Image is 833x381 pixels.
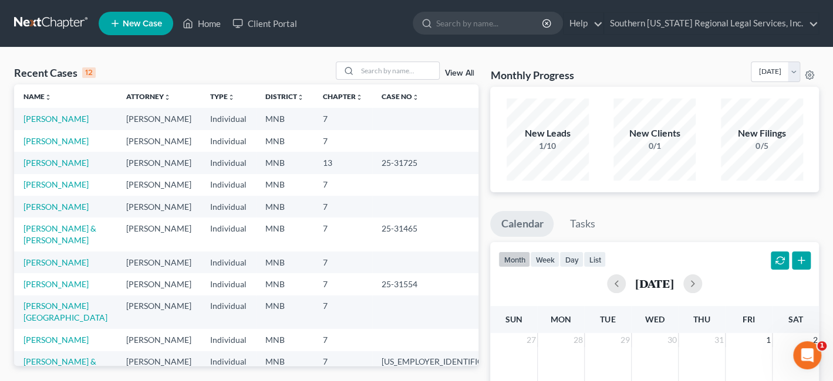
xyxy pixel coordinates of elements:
[228,94,235,101] i: unfold_more
[356,94,363,101] i: unfold_more
[117,130,201,152] td: [PERSON_NAME]
[23,279,89,289] a: [PERSON_NAME]
[743,314,755,324] span: Fri
[313,130,372,152] td: 7
[201,329,256,351] td: Individual
[201,174,256,196] td: Individual
[201,295,256,329] td: Individual
[372,217,559,251] td: 25-31465
[507,127,589,140] div: New Leads
[619,333,631,347] span: 29
[357,62,439,79] input: Search by name...
[313,329,372,351] td: 7
[201,108,256,130] td: Individual
[788,314,803,324] span: Sat
[313,251,372,273] td: 7
[817,341,827,351] span: 1
[297,94,304,101] i: unfold_more
[313,196,372,217] td: 7
[23,179,89,189] a: [PERSON_NAME]
[505,314,522,324] span: Sun
[721,127,803,140] div: New Filings
[23,202,89,212] a: [PERSON_NAME]
[313,174,372,196] td: 7
[45,94,52,101] i: unfold_more
[645,314,665,324] span: Wed
[564,13,603,34] a: Help
[177,13,227,34] a: Home
[572,333,584,347] span: 28
[227,13,303,34] a: Client Portal
[82,67,96,78] div: 12
[201,152,256,174] td: Individual
[525,333,537,347] span: 27
[201,251,256,273] td: Individual
[23,223,96,245] a: [PERSON_NAME] & [PERSON_NAME]
[613,140,696,152] div: 0/1
[666,333,678,347] span: 30
[23,356,96,378] a: [PERSON_NAME] & [PERSON_NAME]
[507,140,589,152] div: 1/10
[117,295,201,329] td: [PERSON_NAME]
[256,130,313,152] td: MNB
[14,66,96,80] div: Recent Cases
[812,333,819,347] span: 2
[117,108,201,130] td: [PERSON_NAME]
[256,152,313,174] td: MNB
[23,335,89,345] a: [PERSON_NAME]
[117,196,201,217] td: [PERSON_NAME]
[256,273,313,295] td: MNB
[117,174,201,196] td: [PERSON_NAME]
[117,251,201,273] td: [PERSON_NAME]
[117,273,201,295] td: [PERSON_NAME]
[793,341,821,369] iframe: Intercom live chat
[498,251,530,267] button: month
[765,333,772,347] span: 1
[164,94,171,101] i: unfold_more
[313,152,372,174] td: 13
[635,277,674,290] h2: [DATE]
[530,251,559,267] button: week
[490,211,554,237] a: Calendar
[372,273,559,295] td: 25-31554
[201,217,256,251] td: Individual
[256,217,313,251] td: MNB
[372,152,559,174] td: 25-31725
[313,295,372,329] td: 7
[584,251,606,267] button: list
[559,211,605,237] a: Tasks
[256,108,313,130] td: MNB
[201,130,256,152] td: Individual
[126,92,171,101] a: Attorneyunfold_more
[23,257,89,267] a: [PERSON_NAME]
[123,19,162,28] span: New Case
[721,140,803,152] div: 0/5
[23,136,89,146] a: [PERSON_NAME]
[256,251,313,273] td: MNB
[117,329,201,351] td: [PERSON_NAME]
[382,92,419,101] a: Case Nounfold_more
[256,329,313,351] td: MNB
[23,92,52,101] a: Nameunfold_more
[444,69,474,77] a: View All
[23,301,107,322] a: [PERSON_NAME][GEOGRAPHIC_DATA]
[117,217,201,251] td: [PERSON_NAME]
[313,108,372,130] td: 7
[201,196,256,217] td: Individual
[23,158,89,168] a: [PERSON_NAME]
[604,13,818,34] a: Southern [US_STATE] Regional Legal Services, Inc.
[490,68,574,82] h3: Monthly Progress
[313,217,372,251] td: 7
[600,314,615,324] span: Tue
[693,314,710,324] span: Thu
[117,152,201,174] td: [PERSON_NAME]
[559,251,584,267] button: day
[323,92,363,101] a: Chapterunfold_more
[256,196,313,217] td: MNB
[436,12,544,34] input: Search by name...
[313,273,372,295] td: 7
[210,92,235,101] a: Typeunfold_more
[613,127,696,140] div: New Clients
[412,94,419,101] i: unfold_more
[265,92,304,101] a: Districtunfold_more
